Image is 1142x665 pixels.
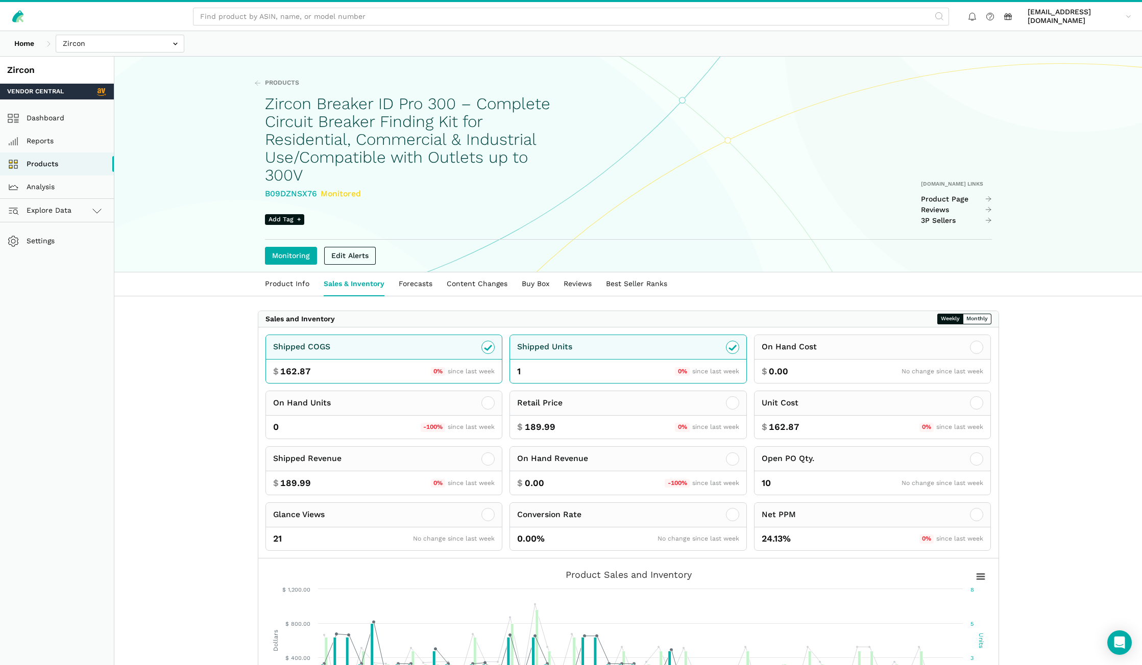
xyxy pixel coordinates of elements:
[1024,6,1135,27] a: [EMAIL_ADDRESS][DOMAIN_NAME]
[291,621,310,627] tspan: 800.00
[273,532,282,545] span: 21
[936,423,983,430] span: since last week
[273,452,342,465] div: Shipped Revenue
[509,502,747,551] button: Conversion Rate 0.00% No change since last week
[265,79,299,88] span: Products
[7,64,107,76] div: Zircon
[762,508,796,521] div: Net PPM
[273,341,330,353] div: Shipped COGS
[525,421,555,433] span: 189.99
[754,446,991,495] button: Open PO Qty. 10 No change since last week
[556,272,599,296] a: Reviews
[963,314,991,324] button: Monthly
[7,35,41,53] a: Home
[921,206,992,215] a: Reviews
[431,479,446,488] span: 0%
[970,586,974,593] text: 8
[692,479,739,487] span: since last week
[902,368,983,375] span: No change since last week
[675,423,690,432] span: 0%
[517,341,572,353] div: Shipped Units
[970,655,974,661] text: 3
[919,534,934,544] span: 0%
[288,586,310,593] tspan: 1,200.00
[273,421,279,433] span: 0
[919,423,934,432] span: 0%
[1028,8,1122,25] span: [EMAIL_ADDRESS][DOMAIN_NAME]
[11,204,71,217] span: Explore Data
[525,477,544,490] span: 0.00
[517,421,523,433] span: $
[754,502,991,551] button: Net PPM 24.13% 0% since last week
[762,452,814,465] div: Open PO Qty.
[762,341,817,353] div: On Hand Cost
[665,479,690,488] span: -100%
[291,655,310,661] tspan: 400.00
[762,532,791,545] span: 24.13%
[565,569,692,580] tspan: Product Sales and Inventory
[440,272,515,296] a: Content Changes
[762,397,798,410] div: Unit Cost
[509,335,747,383] button: Shipped Units 1 0% since last week
[762,477,771,490] span: 10
[517,508,581,521] div: Conversion Rate
[978,633,985,648] tspan: Units
[258,272,317,296] a: Product Info
[273,397,331,410] div: On Hand Units
[280,365,311,378] span: 162.87
[902,479,983,487] span: No change since last week
[280,477,311,490] span: 189.99
[658,535,739,542] span: No change since last week
[297,215,301,224] span: +
[517,477,523,490] span: $
[762,421,767,433] span: $
[517,365,521,378] span: 1
[509,391,747,440] button: Retail Price $ 189.99 0% since last week
[273,365,279,378] span: $
[448,368,495,375] span: since last week
[517,397,563,410] div: Retail Price
[272,630,279,651] tspan: Dollars
[754,391,991,440] button: Unit Cost $ 162.87 0% since last week
[265,502,503,551] button: Glance Views 21 No change since last week
[769,365,788,378] span: 0.00
[265,315,335,324] div: Sales and Inventory
[936,535,983,542] span: since last week
[515,272,556,296] a: Buy Box
[273,508,325,521] div: Glance Views
[517,532,545,545] span: 0.00%
[56,35,184,53] input: Zircon
[265,446,503,495] button: Shipped Revenue $ 189.99 0% since last week
[265,95,564,184] h1: Zircon Breaker ID Pro 300 – Complete Circuit Breaker Finding Kit for Residential, Commercial & In...
[937,314,963,324] button: Weekly
[273,477,279,490] span: $
[265,335,503,383] button: Shipped COGS $ 162.87 0% since last week
[509,446,747,495] button: On Hand Revenue $ 0.00 -100% since last week
[282,586,286,593] tspan: $
[285,621,289,627] tspan: $
[413,535,495,542] span: No change since last week
[321,189,361,198] span: Monitored
[421,423,446,432] span: -100%
[517,452,588,465] div: On Hand Revenue
[431,367,446,376] span: 0%
[254,79,299,88] a: Products
[285,655,289,661] tspan: $
[970,621,974,627] text: 5
[448,423,495,430] span: since last week
[769,421,799,433] span: 162.87
[921,195,992,204] a: Product Page
[265,214,304,225] span: Add Tag
[754,335,991,383] button: On Hand Cost $ 0.00 No change since last week
[193,8,949,25] input: Find product by ASIN, name, or model number
[1107,630,1132,655] div: Open Intercom Messenger
[692,423,739,430] span: since last week
[392,272,440,296] a: Forecasts
[448,479,495,487] span: since last week
[762,365,767,378] span: $
[265,391,503,440] button: On Hand Units 0 -100% since last week
[317,272,392,296] a: Sales & Inventory
[324,247,376,265] a: Edit Alerts
[7,87,64,96] span: Vendor Central
[921,181,992,188] div: [DOMAIN_NAME] Links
